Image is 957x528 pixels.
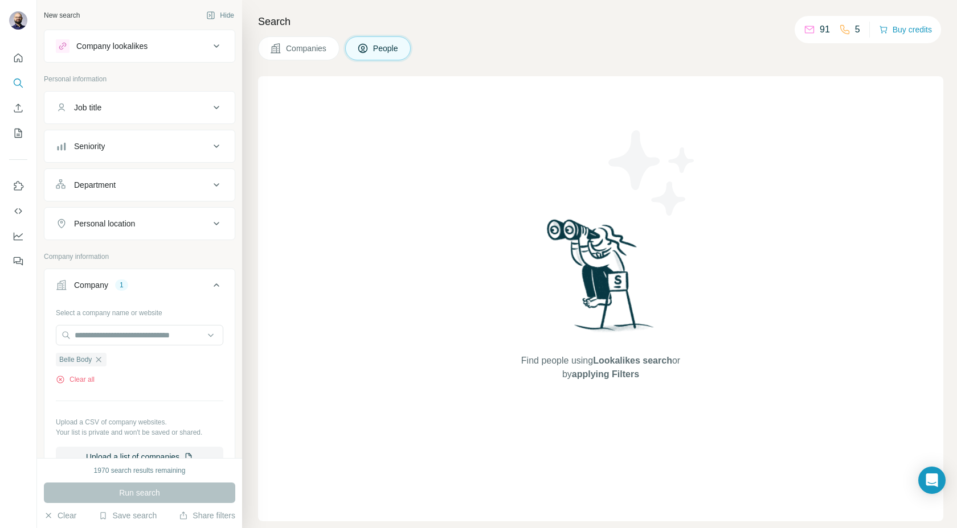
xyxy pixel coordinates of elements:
[9,226,27,246] button: Dashboard
[44,94,235,121] button: Job title
[44,32,235,60] button: Company lookalikes
[74,102,101,113] div: Job title
[9,98,27,118] button: Enrich CSV
[9,11,27,30] img: Avatar
[198,7,242,24] button: Hide
[542,216,660,343] img: Surfe Illustration - Woman searching with binoculars
[44,510,76,521] button: Clear
[115,280,128,290] div: 1
[9,251,27,271] button: Feedback
[9,48,27,68] button: Quick start
[820,23,830,36] p: 91
[76,40,148,52] div: Company lookalikes
[879,22,932,38] button: Buy credits
[56,417,223,427] p: Upload a CSV of company websites.
[179,510,235,521] button: Share filters
[9,123,27,143] button: My lists
[99,510,157,521] button: Save search
[9,201,27,221] button: Use Surfe API
[74,179,116,191] div: Department
[258,14,943,30] h4: Search
[44,171,235,199] button: Department
[9,176,27,196] button: Use Surfe on LinkedIn
[44,133,235,160] button: Seniority
[59,354,92,365] span: Belle Body
[593,356,672,365] span: Lookalikes search
[572,369,639,379] span: applying Filters
[56,427,223,438] p: Your list is private and won't be saved or shared.
[44,271,235,303] button: Company1
[94,465,186,476] div: 1970 search results remaining
[44,10,80,20] div: New search
[286,43,328,54] span: Companies
[509,354,692,381] span: Find people using or by
[74,279,108,291] div: Company
[56,303,223,318] div: Select a company name or website
[373,43,399,54] span: People
[9,73,27,93] button: Search
[56,447,223,467] button: Upload a list of companies
[74,218,135,229] div: Personal location
[74,141,105,152] div: Seniority
[918,467,946,494] div: Open Intercom Messenger
[855,23,860,36] p: 5
[601,122,704,224] img: Surfe Illustration - Stars
[44,251,235,262] p: Company information
[44,210,235,237] button: Personal location
[44,74,235,84] p: Personal information
[56,374,95,385] button: Clear all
